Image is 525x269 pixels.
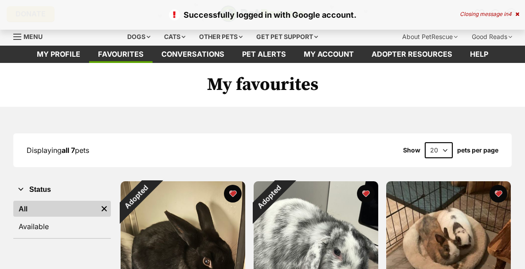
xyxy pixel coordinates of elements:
div: Other pets [193,28,249,46]
div: Status [13,199,111,238]
span: Displaying pets [27,146,89,155]
a: conversations [153,46,233,63]
a: Available [13,218,111,234]
span: Show [403,147,420,154]
button: favourite [490,185,507,203]
div: Adopted [109,170,164,225]
a: Help [461,46,497,63]
button: Status [13,184,111,195]
div: Cats [158,28,192,46]
a: Pet alerts [233,46,295,63]
a: My account [295,46,363,63]
div: Dogs [121,28,157,46]
a: Adopter resources [363,46,461,63]
a: Remove filter [98,201,111,217]
div: Good Reads [466,28,518,46]
a: Menu [13,28,49,44]
a: All [13,201,98,217]
div: Get pet support [250,28,324,46]
label: pets per page [457,147,498,154]
button: favourite [357,185,374,203]
a: My profile [28,46,89,63]
a: Favourites [89,46,153,63]
strong: all 7 [62,146,75,155]
button: favourite [224,185,242,203]
div: About PetRescue [396,28,464,46]
div: Adopted [242,170,297,225]
span: Menu [24,33,43,40]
